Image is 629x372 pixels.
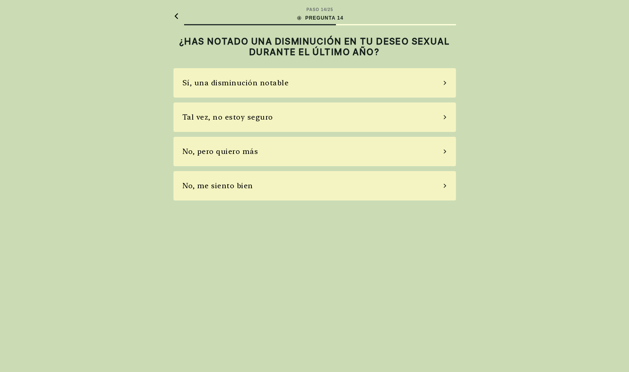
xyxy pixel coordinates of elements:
div: Sí, una disminución notable [182,77,289,88]
div: PASO 14 / 25 [307,7,333,13]
div: PREGUNTA 14 [296,14,344,22]
div: No, pero quiero más [182,146,258,157]
h2: ¿HAS NOTADO UNA DISMINUCIÓN EN TU DESEO SEXUAL DURANTE EL ÚLTIMO AÑO? [173,36,456,58]
div: Tal vez, no estoy seguro [182,111,273,123]
div: No, me siento bien [182,180,253,191]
